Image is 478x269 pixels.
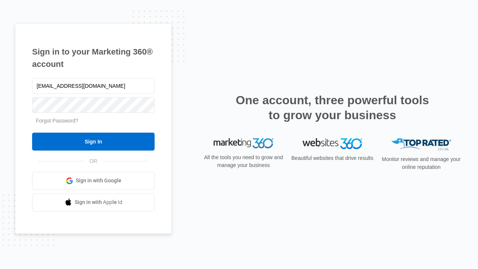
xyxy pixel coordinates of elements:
[32,172,155,190] a: Sign in with Google
[391,138,451,151] img: Top Rated Local
[75,198,122,206] span: Sign in with Apple Id
[76,177,121,185] span: Sign in with Google
[214,138,273,149] img: Marketing 360
[84,157,103,165] span: OR
[36,118,78,124] a: Forgot Password?
[291,154,374,162] p: Beautiful websites that drive results
[233,93,431,123] h2: One account, three powerful tools to grow your business
[32,133,155,151] input: Sign In
[379,155,463,171] p: Monitor reviews and manage your online reputation
[202,154,285,169] p: All the tools you need to grow and manage your business
[302,138,362,149] img: Websites 360
[32,78,155,94] input: Email
[32,194,155,211] a: Sign in with Apple Id
[32,46,155,70] h1: Sign in to your Marketing 360® account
